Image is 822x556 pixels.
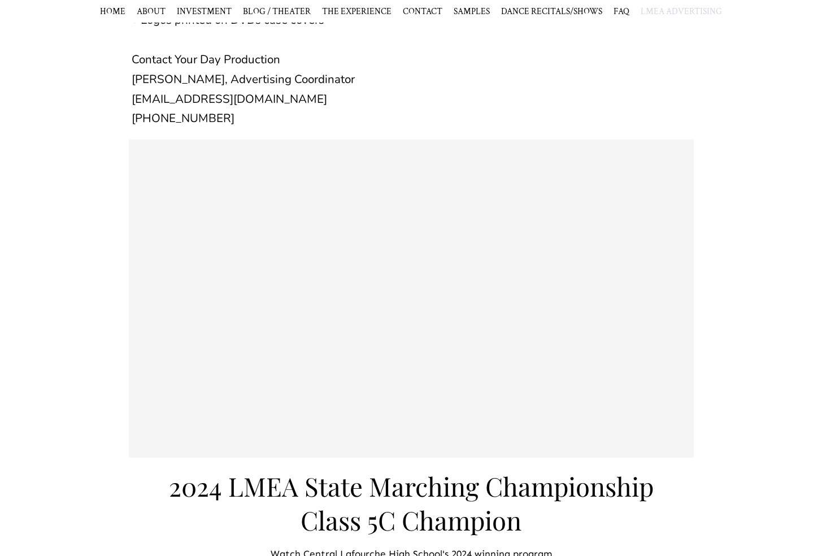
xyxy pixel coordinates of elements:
[614,6,629,17] a: FAQ
[100,6,125,17] a: HOME
[403,6,442,17] a: CONTACT
[454,6,490,17] span: SAMPLES
[127,138,695,458] iframe: 2024 LMEA State Marching Champion Class 5C Champions
[140,469,682,537] h3: 2024 LMEA State Marching Championship Class 5C Champion
[501,6,602,17] span: DANCE RECITALS/SHOWS
[641,6,722,17] a: LMEA ADVERTISING
[322,6,392,17] a: THE EXPERIENCE
[137,6,166,17] a: ABOUT
[177,6,232,17] a: INVESTMENT
[243,6,311,17] a: BLOG / THEATER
